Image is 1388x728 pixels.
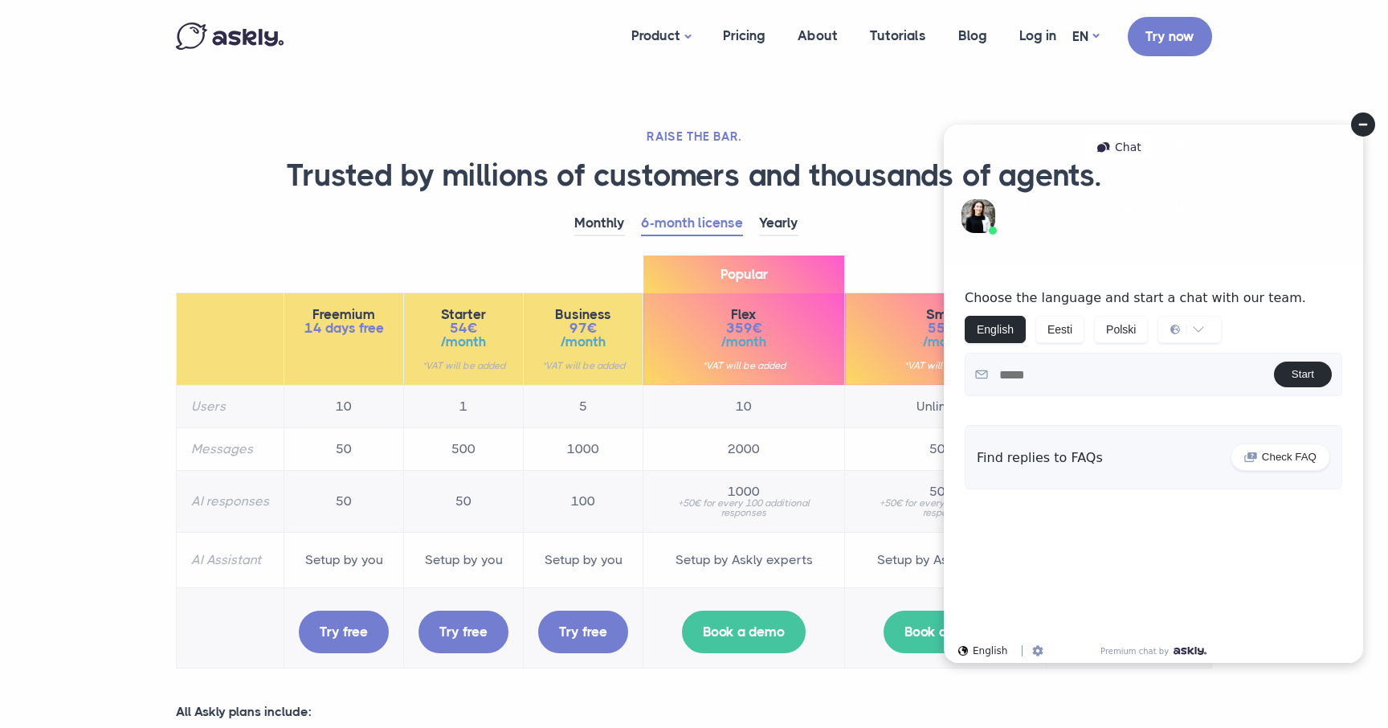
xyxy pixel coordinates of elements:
td: 5 [524,385,643,427]
h1: Trusted by millions of customers and thousands of agents. [176,157,1212,195]
iframe: Askly chat [931,112,1376,676]
span: 14 days free [299,321,389,335]
span: 559€ [859,321,1031,335]
td: 2000 [643,427,845,470]
span: 97€ [538,321,628,335]
td: Setup by you [284,532,404,587]
span: 54€ [418,321,508,335]
td: Setup by you [404,532,524,587]
a: Log in [1003,5,1072,67]
th: AI responses [177,470,284,532]
span: Flex [658,308,830,321]
h2: RAISE THE BAR. [176,129,1212,145]
a: Try free [538,611,628,653]
a: 6-month license [641,211,743,236]
td: 50 [404,470,524,532]
td: Setup by Askly experts [643,532,845,587]
a: Try free [299,611,389,653]
span: Starter [418,308,508,321]
span: Freemium [299,308,389,321]
span: 359€ [658,321,830,335]
span: 1000 [658,485,830,498]
td: 10 [643,385,845,427]
a: Pricing [707,5,782,67]
span: Business [538,308,628,321]
td: 1000 [524,427,643,470]
td: 5000 [845,427,1047,470]
a: Blog [942,5,1003,67]
small: *VAT will be added [658,361,830,370]
td: 10 [284,385,404,427]
small: +50€ for every 100 additional responses [658,498,830,517]
a: About [782,5,854,67]
a: Monthly [574,211,625,236]
a: Tutorials [854,5,942,67]
span: /month [538,335,628,349]
small: +50€ for every 100 additional responses [859,498,1031,517]
small: *VAT will be added [859,361,1031,370]
td: 1 [404,385,524,427]
span: /month [658,335,830,349]
small: *VAT will be added [418,361,508,370]
td: 500 [404,427,524,470]
th: AI Assistant [177,532,284,587]
span: 5000 [859,485,1031,498]
span: Popular [643,256,844,293]
img: Askly [176,22,284,50]
th: Users [177,385,284,427]
a: Book a demo [884,611,1007,653]
a: Yearly [759,211,798,236]
td: Setup by you [524,532,643,587]
td: 50 [284,427,404,470]
span: /month [859,335,1031,349]
td: Setup by Askly experts [845,532,1047,587]
a: EN [1072,25,1099,48]
td: Unlimited [845,385,1047,427]
th: Messages [177,427,284,470]
a: Try now [1128,17,1212,56]
span: Smart [859,308,1031,321]
strong: All Askly plans include: [176,704,312,719]
small: *VAT will be added [538,361,628,370]
td: 50 [284,470,404,532]
a: Try free [418,611,508,653]
span: /month [418,335,508,349]
a: Book a demo [682,611,806,653]
a: Product [615,5,707,68]
td: 100 [524,470,643,532]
